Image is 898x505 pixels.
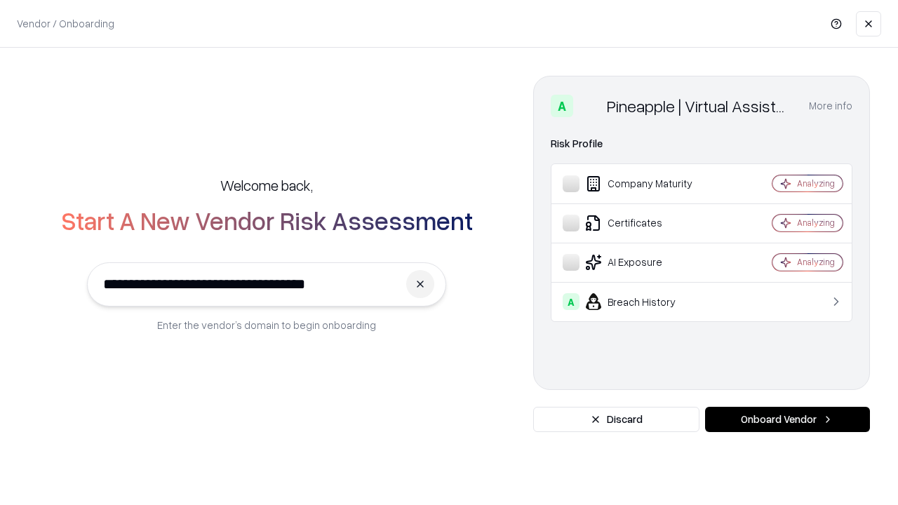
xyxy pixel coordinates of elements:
[563,215,730,231] div: Certificates
[563,175,730,192] div: Company Maturity
[551,95,573,117] div: A
[705,407,870,432] button: Onboard Vendor
[797,256,835,268] div: Analyzing
[563,254,730,271] div: AI Exposure
[220,175,313,195] h5: Welcome back,
[563,293,579,310] div: A
[579,95,601,117] img: Pineapple | Virtual Assistant Agency
[607,95,792,117] div: Pineapple | Virtual Assistant Agency
[797,217,835,229] div: Analyzing
[563,293,730,310] div: Breach History
[551,135,852,152] div: Risk Profile
[533,407,699,432] button: Discard
[61,206,473,234] h2: Start A New Vendor Risk Assessment
[809,93,852,119] button: More info
[157,318,376,332] p: Enter the vendor’s domain to begin onboarding
[17,16,114,31] p: Vendor / Onboarding
[797,177,835,189] div: Analyzing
